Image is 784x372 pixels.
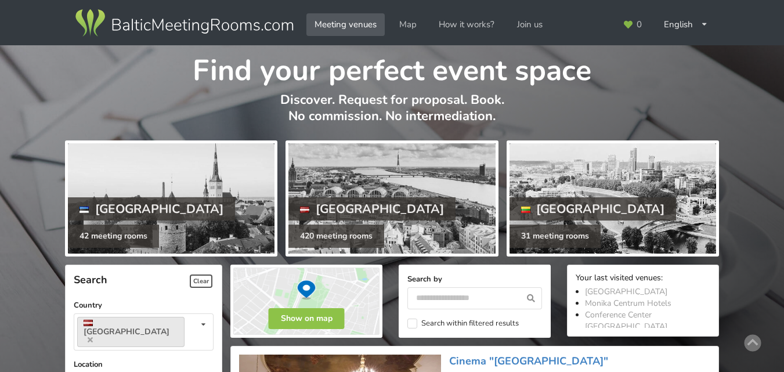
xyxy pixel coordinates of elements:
[288,197,456,221] div: [GEOGRAPHIC_DATA]
[73,7,295,39] img: Baltic Meeting Rooms
[585,298,671,309] a: Monika Centrum Hotels
[510,225,601,248] div: 31 meeting rooms
[288,225,384,248] div: 420 meeting rooms
[74,359,214,370] label: Location
[585,286,667,297] a: [GEOGRAPHIC_DATA]
[74,299,214,311] label: Country
[68,197,235,221] div: [GEOGRAPHIC_DATA]
[507,140,719,257] a: [GEOGRAPHIC_DATA] 31 meeting rooms
[77,317,185,347] a: [GEOGRAPHIC_DATA]
[407,273,542,285] label: Search by
[576,273,710,284] div: Your last visited venues:
[509,13,551,36] a: Join us
[286,140,498,257] a: [GEOGRAPHIC_DATA] 420 meeting rooms
[585,309,667,332] a: Conference Center [GEOGRAPHIC_DATA]
[656,13,716,36] div: English
[190,275,212,288] span: Clear
[68,225,159,248] div: 42 meeting rooms
[510,197,677,221] div: [GEOGRAPHIC_DATA]
[637,20,642,29] span: 0
[65,45,719,89] h1: Find your perfect event space
[65,92,719,136] p: Discover. Request for proposal. Book. No commission. No intermediation.
[269,308,345,329] button: Show on map
[391,13,425,36] a: Map
[74,273,107,287] span: Search
[449,354,608,368] a: Cinema "[GEOGRAPHIC_DATA]"
[306,13,385,36] a: Meeting venues
[407,319,519,328] label: Search within filtered results
[431,13,503,36] a: How it works?
[65,140,277,257] a: [GEOGRAPHIC_DATA] 42 meeting rooms
[230,265,382,338] img: Show on map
